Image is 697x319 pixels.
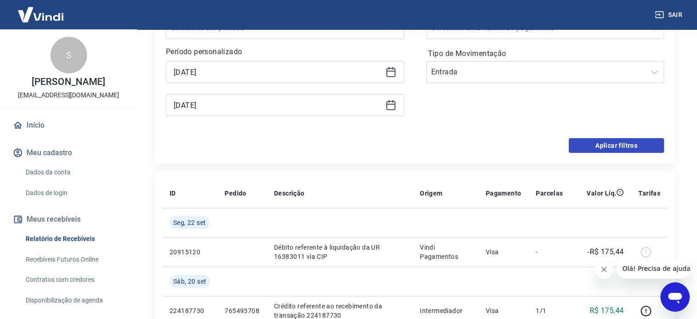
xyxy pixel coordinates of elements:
p: Visa [486,247,521,257]
p: 224187730 [170,306,210,315]
p: ID [170,189,176,198]
p: Tarifas [638,189,660,198]
p: [EMAIL_ADDRESS][DOMAIN_NAME] [18,90,119,100]
a: Recebíveis Futuros Online [22,250,126,269]
span: Sáb, 20 set [173,277,206,286]
p: Período personalizado [166,46,404,57]
p: Visa [486,306,521,315]
p: 20915120 [170,247,210,257]
iframe: Mensagem da empresa [617,258,690,279]
p: Valor Líq. [587,189,616,198]
label: Tipo de Movimentação [428,48,663,59]
p: Origem [420,189,442,198]
p: 765493708 [225,306,259,315]
p: Vindi Pagamentos [420,243,471,261]
a: Relatório de Recebíveis [22,229,126,248]
a: Contratos com credores [22,270,126,289]
span: Seg, 22 set [173,218,206,227]
p: -R$ 175,44 [587,246,624,257]
p: Parcelas [536,189,563,198]
button: Aplicar filtros [569,138,664,153]
p: [PERSON_NAME] [32,77,105,87]
img: Vindi [11,0,71,28]
iframe: Fechar mensagem [595,260,613,279]
button: Meu cadastro [11,143,126,163]
p: Descrição [274,189,305,198]
a: Dados de login [22,184,126,202]
button: Meus recebíveis [11,209,126,229]
a: Dados da conta [22,163,126,182]
input: Data final [174,98,382,112]
p: Pagamento [486,189,521,198]
div: S [50,37,87,73]
span: Olá! Precisa de ajuda? [5,6,77,14]
iframe: Botão para abrir a janela de mensagens [660,282,690,312]
p: Intermediador [420,306,471,315]
a: Início [11,115,126,135]
p: - [536,247,563,257]
input: Data inicial [174,65,382,79]
a: Disponibilização de agenda [22,291,126,310]
p: R$ 175,44 [590,305,624,316]
p: Débito referente à liquidação da UR 16383011 via CIP [274,243,405,261]
button: Sair [653,6,686,23]
p: Pedido [225,189,246,198]
p: 1/1 [536,306,563,315]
